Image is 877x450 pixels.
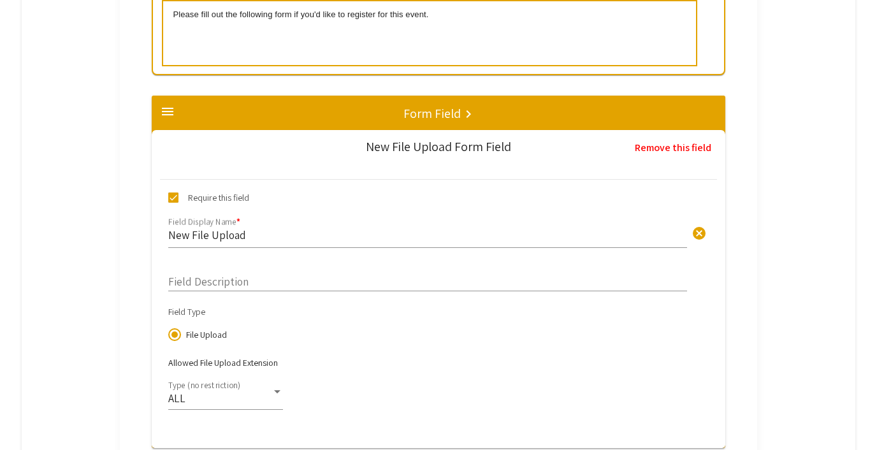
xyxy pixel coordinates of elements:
iframe: Chat [10,393,54,440]
h5: Form Field [403,106,461,121]
p: Please fill out the following form if you'd like to register for this event. [173,9,686,20]
mat-label: Field Type [168,306,205,317]
mat-icon: menu [160,104,175,119]
span: ALL [168,391,185,405]
span: Require this field [188,190,249,205]
mat-icon: keyboard_arrow_right [461,106,476,122]
span: cancel [692,226,707,241]
mat-label: Allowed File Upload Extension [168,357,278,368]
div: New File Upload Form Field [366,140,511,153]
div: Form Field [152,136,725,447]
button: Clear [686,220,712,245]
span: File Upload [181,328,227,341]
input: Display name [168,228,687,242]
button: Remove this field [626,135,720,161]
mat-expansion-panel-header: Form Field [152,96,725,136]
